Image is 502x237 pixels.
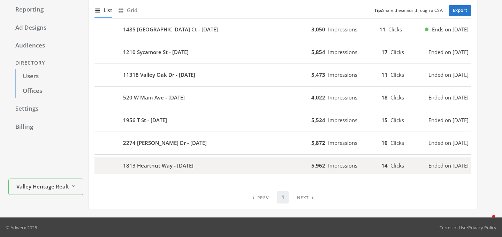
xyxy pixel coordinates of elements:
span: Impressions [328,117,357,124]
a: Billing [8,120,83,134]
b: 11 [379,26,386,33]
span: Ended on [DATE] [428,162,469,170]
span: Ended on [DATE] [428,116,469,124]
span: Clicks [390,71,404,78]
b: 10 [381,139,388,146]
b: 5,473 [311,71,325,78]
span: Clicks [390,49,404,55]
b: 5,854 [311,49,325,55]
b: 2274 [PERSON_NAME] Dr - [DATE] [123,139,207,147]
button: 2274 [PERSON_NAME] Dr - [DATE]5,872Impressions10ClicksEnded on [DATE] [94,135,471,151]
span: Impressions [328,162,357,169]
button: 1210 Sycamore St - [DATE]5,854Impressions17ClicksEnded on [DATE] [94,44,471,61]
span: Grid [127,6,137,14]
a: Settings [8,102,83,116]
span: Ends on [DATE] [432,25,469,34]
b: Tip: [374,7,382,13]
b: 15 [381,117,388,124]
a: Export [449,5,471,16]
b: 11318 Valley Oak Dr - [DATE] [123,71,195,79]
span: Clicks [390,94,404,101]
span: Impressions [328,49,357,55]
span: Clicks [390,162,404,169]
b: 4,022 [311,94,325,101]
span: Ended on [DATE] [428,48,469,56]
p: © Adwerx 2025 [6,224,37,231]
button: Grid [118,3,137,18]
small: Share these ads through a CSV. [374,7,443,14]
b: 1813 Heartnut Way - [DATE] [123,162,193,170]
b: 18 [381,94,388,101]
nav: pagination [248,191,318,203]
b: 5,962 [311,162,325,169]
a: Audiences [8,38,83,53]
b: 5,872 [311,139,325,146]
span: Ended on [DATE] [428,139,469,147]
a: Ad Designs [8,21,83,35]
button: 11318 Valley Oak Dr - [DATE]5,473Impressions11ClicksEnded on [DATE] [94,67,471,83]
button: 1813 Heartnut Way - [DATE]5,962Impressions14ClicksEnded on [DATE] [94,157,471,174]
a: Offices [15,84,83,98]
span: Impressions [328,139,357,146]
button: 1956 T St - [DATE]5,524Impressions15ClicksEnded on [DATE] [94,112,471,129]
b: 1485 [GEOGRAPHIC_DATA] Ct - [DATE] [123,25,218,34]
iframe: Intercom live chat [478,213,495,230]
a: Reporting [8,2,83,17]
span: Impressions [328,94,357,101]
a: Users [15,69,83,84]
b: 1956 T St - [DATE] [123,116,167,124]
b: 520 W Main Ave - [DATE] [123,94,185,102]
div: • [440,224,496,231]
span: Impressions [328,71,357,78]
button: List [94,3,112,18]
span: Clicks [390,117,404,124]
span: Clicks [390,139,404,146]
b: 11 [381,71,388,78]
b: 5,524 [311,117,325,124]
div: Directory [8,57,83,69]
a: Privacy Policy [468,224,496,231]
span: Ended on [DATE] [428,94,469,102]
b: 1210 Sycamore St - [DATE] [123,48,189,56]
b: 3,050 [311,26,325,33]
span: List [104,6,112,14]
a: 1 [277,191,289,203]
button: Valley Heritage Realty [8,179,83,195]
b: 17 [381,49,388,55]
span: Impressions [328,26,357,33]
span: Ended on [DATE] [428,71,469,79]
button: 520 W Main Ave - [DATE]4,022Impressions18ClicksEnded on [DATE] [94,89,471,106]
span: Clicks [388,26,402,33]
b: 14 [381,162,388,169]
a: Terms of Use [440,224,466,231]
span: Valley Heritage Realty [16,182,69,190]
button: 1485 [GEOGRAPHIC_DATA] Ct - [DATE]3,050Impressions11ClicksEnds on [DATE] [94,21,471,38]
